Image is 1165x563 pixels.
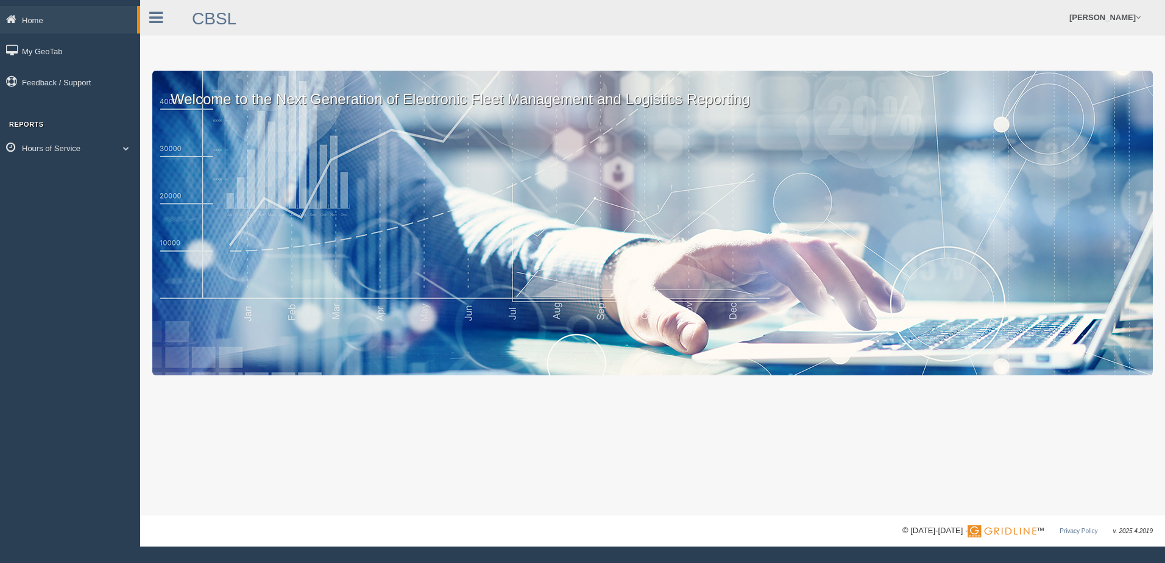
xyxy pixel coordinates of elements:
[968,525,1036,537] img: Gridline
[1113,528,1153,534] span: v. 2025.4.2019
[902,525,1153,537] div: © [DATE]-[DATE] - ™
[152,71,1153,110] p: Welcome to the Next Generation of Electronic Fleet Management and Logistics Reporting
[1060,528,1097,534] a: Privacy Policy
[192,9,236,28] a: CBSL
